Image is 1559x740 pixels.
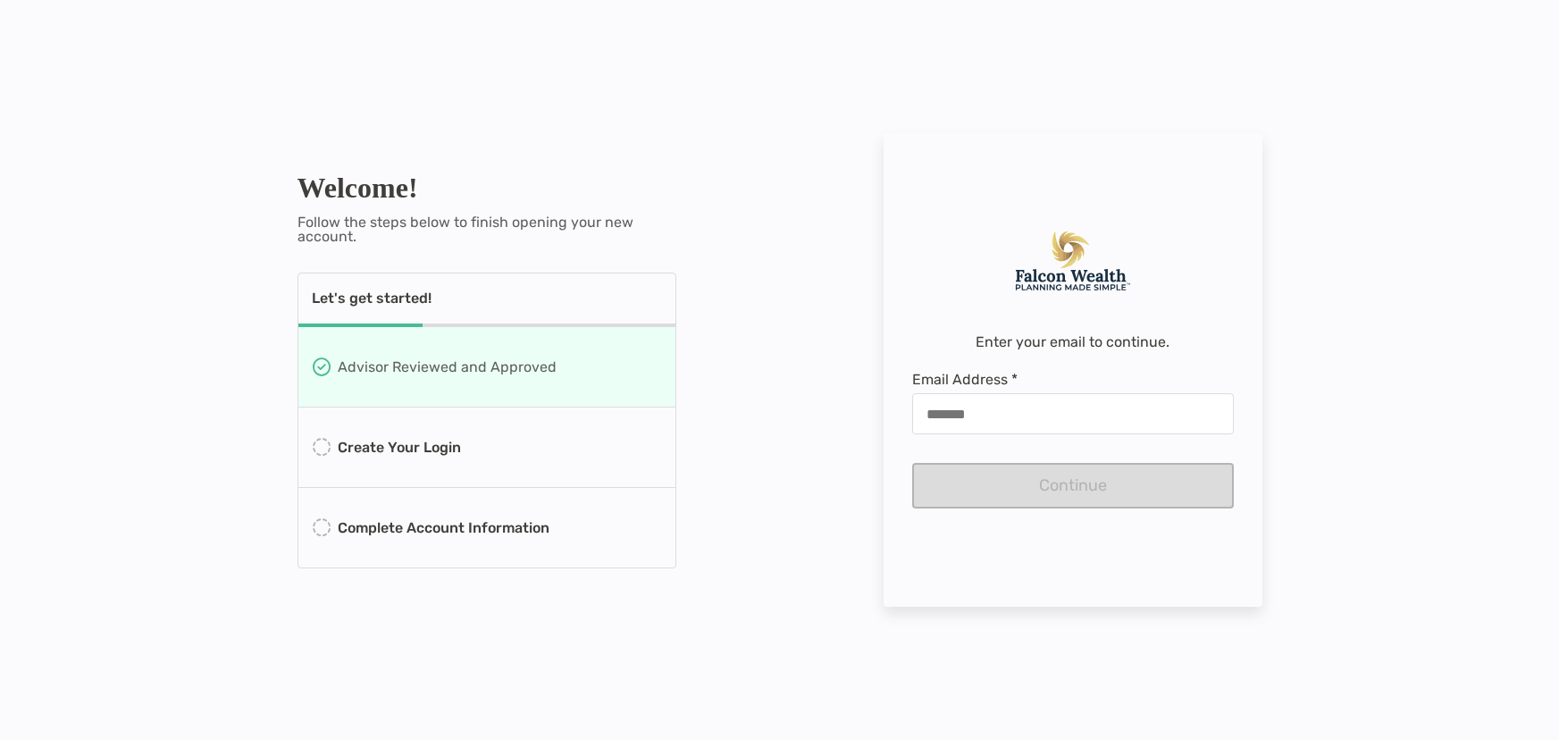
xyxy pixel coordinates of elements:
p: Complete Account Information [338,517,549,539]
p: Follow the steps below to finish opening your new account. [298,215,676,244]
p: Let's get started! [312,291,432,306]
h1: Welcome! [298,172,676,205]
p: Enter your email to continue. [976,335,1169,349]
img: Company Logo [1014,231,1132,290]
p: Create Your Login [338,436,461,458]
span: Email Address * [912,371,1234,388]
p: Advisor Reviewed and Approved [338,356,557,378]
input: Email Address * [913,407,1233,422]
